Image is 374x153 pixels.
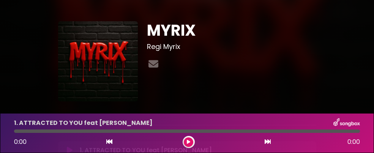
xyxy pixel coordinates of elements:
[333,118,360,128] img: songbox-logo-white.png
[147,43,316,51] h3: Regi Myrix
[14,118,153,128] p: 1. ATTRACTED TO YOU feat [PERSON_NAME]
[347,137,360,147] span: 0:00
[147,21,316,39] h1: MYRIX
[58,21,138,101] img: sJXBwxi8SXCC0fEWSYwK
[14,137,27,146] span: 0:00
